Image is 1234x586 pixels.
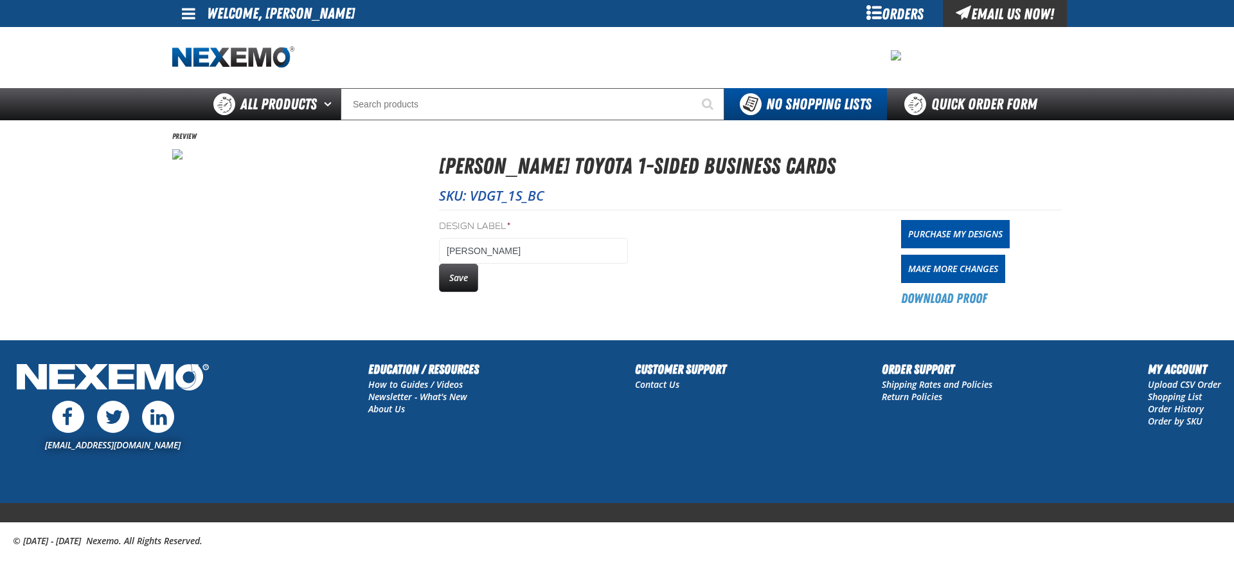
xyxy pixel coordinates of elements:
[13,360,213,398] img: Nexemo Logo
[1148,378,1221,390] a: Upload CSV Order
[635,360,726,379] h2: Customer Support
[901,255,1005,283] a: Make More Changes
[439,264,478,292] button: Save
[901,220,1010,248] a: Purchase My Designs
[882,378,992,390] a: Shipping Rates and Policies
[439,238,628,264] input: Design Label
[891,50,901,60] img: 2478c7e4e0811ca5ea97a8c95d68d55a.jpeg
[172,149,183,160] img: VDGT_1S_BC-VDGT_1S_BC3.5x2-1747149437-6823627dbdb23656064256.jpg
[172,46,294,69] img: Nexemo logo
[887,88,1061,120] a: Quick Order Form
[635,378,679,390] a: Contact Us
[439,187,544,205] span: SKU: VDGT_1S_BC
[368,403,405,415] a: About Us
[724,88,887,120] button: You do not have available Shopping Lists. Open to Create a New List
[341,88,724,120] input: Search
[368,360,479,379] h2: Education / Resources
[172,46,294,69] a: Home
[45,439,181,451] a: [EMAIL_ADDRESS][DOMAIN_NAME]
[882,390,942,403] a: Return Policies
[1148,360,1221,379] h2: My Account
[439,221,628,233] label: Design Label
[766,95,872,113] span: No Shopping Lists
[901,289,987,307] a: Download Proof
[368,390,467,403] a: Newsletter - What's New
[1148,415,1203,427] a: Order by SKU
[1148,403,1204,415] a: Order History
[240,93,317,116] span: All Products
[692,88,724,120] button: Start Searching
[882,360,992,379] h2: Order Support
[172,131,197,142] span: Preview
[319,88,341,120] button: Open All Products pages
[1148,390,1202,403] a: Shopping List
[439,149,1062,183] h1: [PERSON_NAME] Toyota 1-sided Business Cards
[368,378,463,390] a: How to Guides / Videos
